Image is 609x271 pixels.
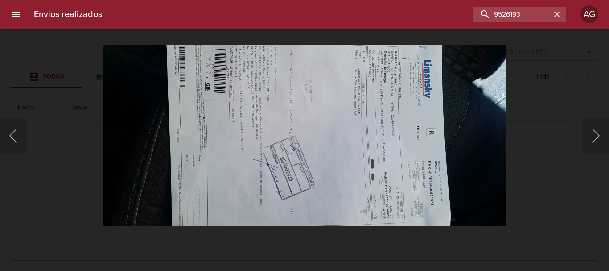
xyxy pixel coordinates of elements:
[473,7,551,22] input: buscar
[5,4,27,25] button: menu
[580,5,598,23] div: AG
[580,5,598,23] div: Abrir información de usuario
[582,118,609,154] button: Siguiente
[103,45,506,226] img: Image
[34,7,102,21] h6: Envios realizados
